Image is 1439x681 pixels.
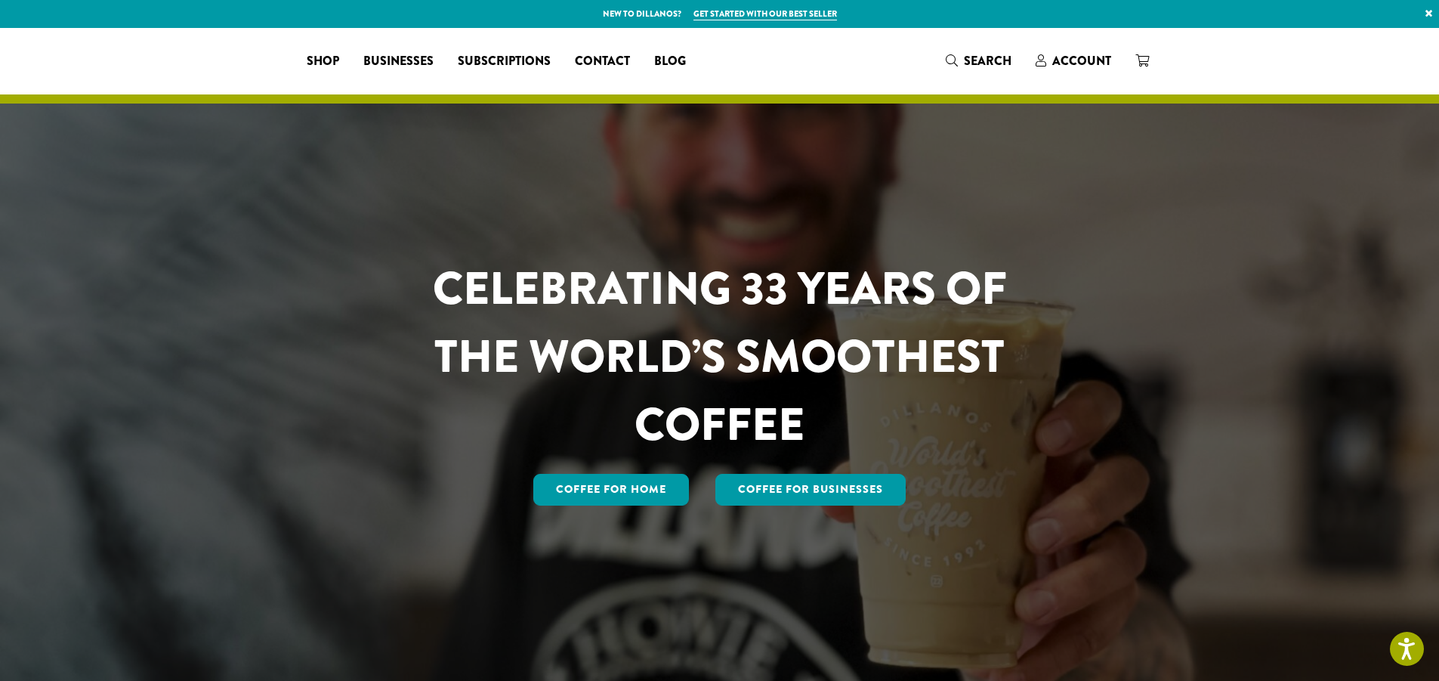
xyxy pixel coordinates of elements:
span: Account [1052,52,1111,70]
a: Get started with our best seller [693,8,837,20]
span: Shop [307,52,339,71]
span: Search [964,52,1011,70]
a: Coffee For Businesses [715,474,906,506]
a: Coffee for Home [533,474,689,506]
span: Subscriptions [458,52,551,71]
a: Shop [295,49,351,73]
h1: CELEBRATING 33 YEARS OF THE WORLD’S SMOOTHEST COFFEE [388,255,1051,459]
span: Businesses [363,52,434,71]
span: Contact [575,52,630,71]
a: Search [934,48,1024,73]
span: Blog [654,52,686,71]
